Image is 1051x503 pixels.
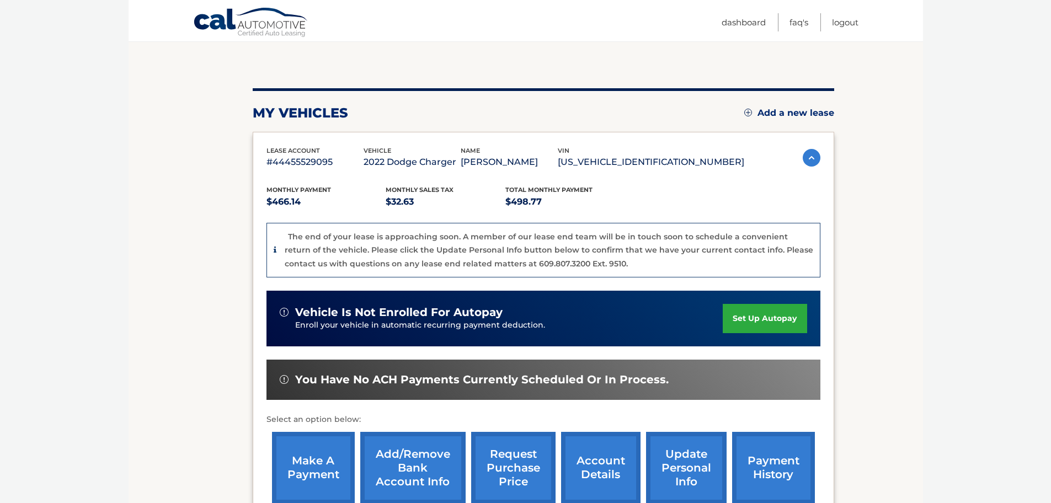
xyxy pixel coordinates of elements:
[789,13,808,31] a: FAQ's
[364,154,461,170] p: 2022 Dodge Charger
[295,306,503,319] span: vehicle is not enrolled for autopay
[364,147,391,154] span: vehicle
[505,186,593,194] span: Total Monthly Payment
[722,13,766,31] a: Dashboard
[832,13,858,31] a: Logout
[558,154,744,170] p: [US_VEHICLE_IDENTIFICATION_NUMBER]
[266,194,386,210] p: $466.14
[723,304,807,333] a: set up autopay
[461,154,558,170] p: [PERSON_NAME]
[266,413,820,426] p: Select an option below:
[386,186,454,194] span: Monthly sales Tax
[193,7,309,39] a: Cal Automotive
[253,105,348,121] h2: my vehicles
[266,147,320,154] span: lease account
[386,194,505,210] p: $32.63
[744,109,752,116] img: add.svg
[558,147,569,154] span: vin
[285,232,813,269] p: The end of your lease is approaching soon. A member of our lease end team will be in touch soon t...
[280,308,289,317] img: alert-white.svg
[505,194,625,210] p: $498.77
[803,149,820,167] img: accordion-active.svg
[280,375,289,384] img: alert-white.svg
[744,108,834,119] a: Add a new lease
[295,319,723,331] p: Enroll your vehicle in automatic recurring payment deduction.
[295,373,669,387] span: You have no ACH payments currently scheduled or in process.
[461,147,480,154] span: name
[266,186,331,194] span: Monthly Payment
[266,154,364,170] p: #44455529095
